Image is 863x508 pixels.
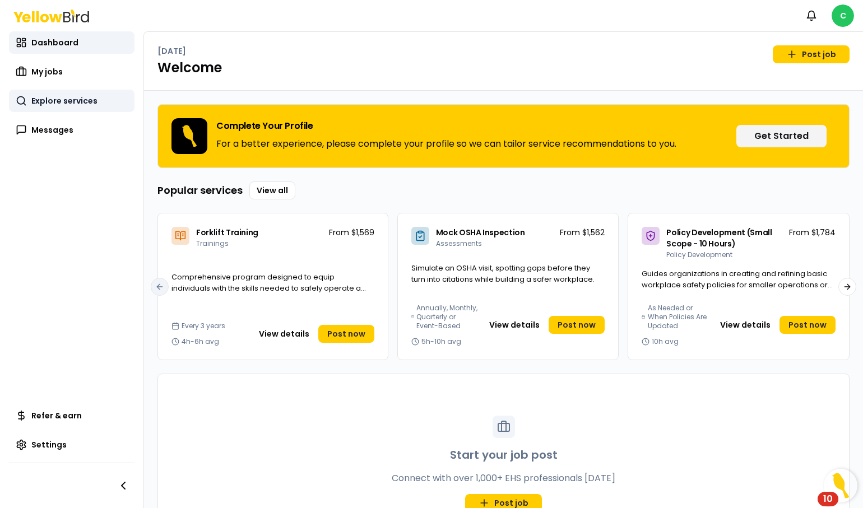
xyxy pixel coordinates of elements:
[196,239,229,248] span: Trainings
[157,183,243,198] h3: Popular services
[9,60,134,83] a: My jobs
[9,404,134,427] a: Refer & earn
[31,95,98,106] span: Explore services
[31,66,63,77] span: My jobs
[9,31,134,54] a: Dashboard
[327,328,365,339] span: Post now
[31,439,67,450] span: Settings
[318,325,374,343] a: Post now
[789,227,836,238] p: From $1,784
[249,181,295,199] a: View all
[252,325,316,343] button: View details
[157,59,850,77] h1: Welcome
[171,272,366,304] span: Comprehensive program designed to equip individuals with the skills needed to safely operate a fo...
[736,125,827,147] button: Get Started
[392,472,615,485] p: Connect with over 1,000+ EHS professionals [DATE]
[788,319,827,330] span: Post now
[652,337,679,346] span: 10h avg
[182,337,219,346] span: 4h-6h avg
[329,227,374,238] p: From $1,569
[549,316,605,334] a: Post now
[216,137,676,151] p: For a better experience, please complete your profile so we can tailor service recommendations to...
[666,227,772,249] span: Policy Development (Small Scope - 10 Hours)
[9,119,134,141] a: Messages
[713,316,777,334] button: View details
[450,447,558,463] h3: Start your job post
[157,104,850,168] div: Complete Your ProfileFor a better experience, please complete your profile so we can tailor servi...
[824,469,857,502] button: Open Resource Center, 10 new notifications
[436,227,525,238] span: Mock OSHA Inspection
[648,304,709,330] span: As Needed or When Policies Are Updated
[9,90,134,112] a: Explore services
[182,321,225,330] span: Every 3 years
[558,319,596,330] span: Post now
[31,124,73,136] span: Messages
[642,268,833,301] span: Guides organizations in creating and refining basic workplace safety policies for smaller operati...
[482,316,546,334] button: View details
[780,316,836,334] a: Post now
[157,45,186,57] p: [DATE]
[31,410,82,421] span: Refer & earn
[560,227,605,238] p: From $1,562
[832,4,854,27] span: C
[416,304,478,330] span: Annually, Monthly, Quarterly or Event-Based
[773,45,850,63] a: Post job
[9,434,134,456] a: Settings
[666,250,732,259] span: Policy Development
[436,239,482,248] span: Assessments
[421,337,461,346] span: 5h-10h avg
[196,227,258,238] span: Forklift Training
[216,122,676,131] h3: Complete Your Profile
[411,263,595,285] span: Simulate an OSHA visit, spotting gaps before they turn into citations while building a safer work...
[31,37,78,48] span: Dashboard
